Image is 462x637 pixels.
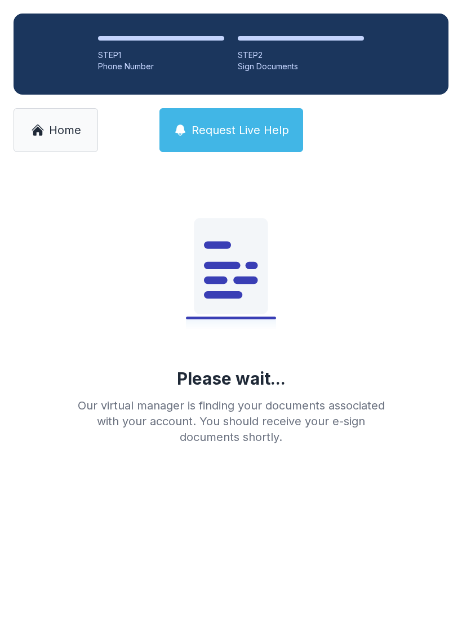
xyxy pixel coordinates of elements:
div: Sign Documents [238,61,364,72]
div: STEP 2 [238,50,364,61]
div: Phone Number [98,61,224,72]
div: Please wait... [177,368,286,389]
div: STEP 1 [98,50,224,61]
div: Our virtual manager is finding your documents associated with your account. You should receive yo... [69,398,393,445]
span: Home [49,122,81,138]
span: Request Live Help [192,122,289,138]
